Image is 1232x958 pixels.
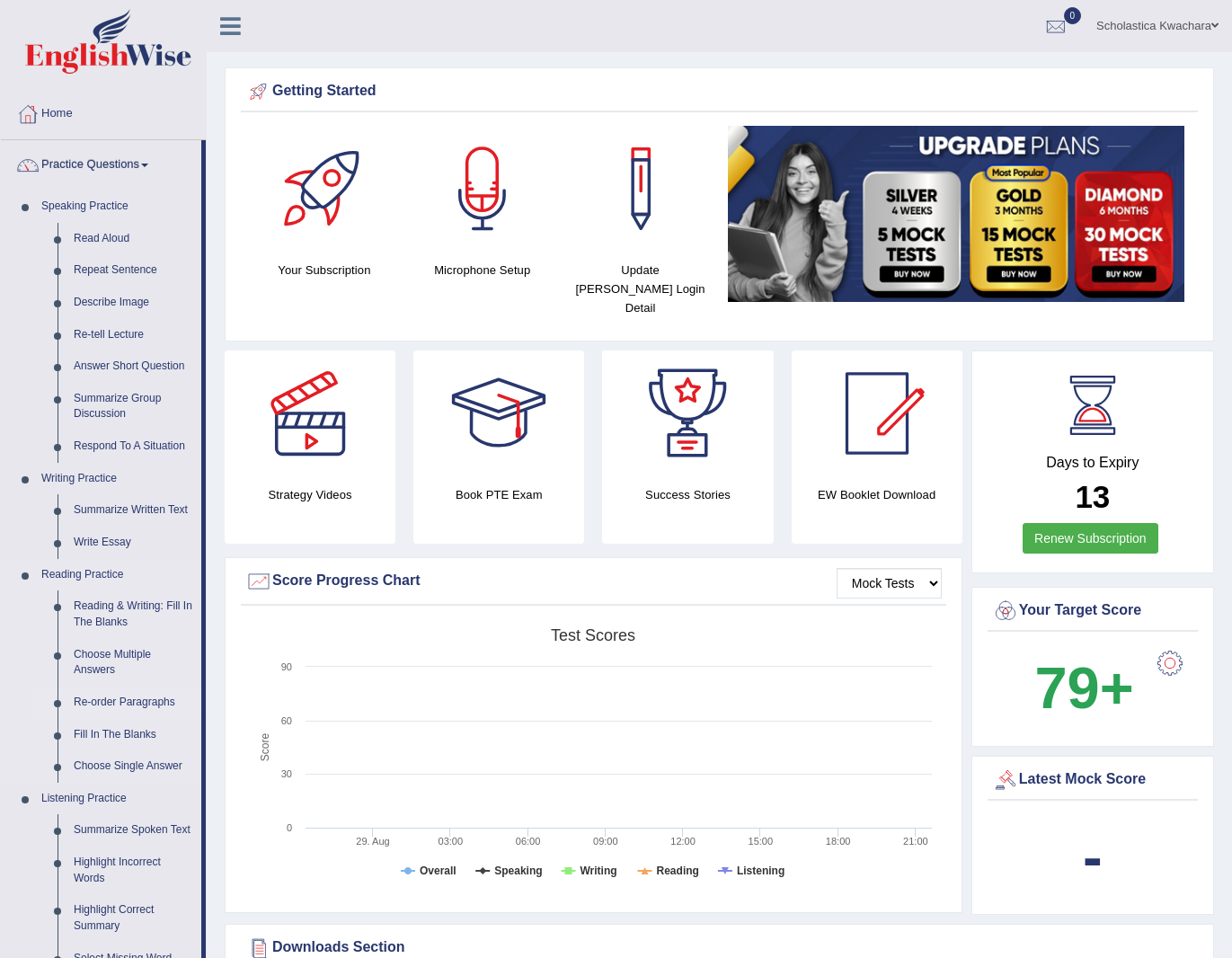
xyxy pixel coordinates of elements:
text: 90 [281,661,292,672]
span: 0 [1064,7,1082,24]
a: Reading Practice [33,559,201,591]
img: small5.jpg [728,126,1184,302]
tspan: Reading [657,865,699,877]
text: 03:00 [439,836,464,847]
b: 13 [1075,479,1110,514]
h4: Your Subscription [254,261,394,279]
a: Repeat Sentence [66,254,201,287]
tspan: Test scores [551,626,635,644]
tspan: Score [259,733,271,762]
text: 21:00 [903,836,928,847]
a: Re-order Paragraphs [66,687,201,719]
tspan: Overall [420,865,456,877]
text: 15:00 [749,836,774,847]
h4: EW Booklet Download [792,485,962,504]
h4: Success Stories [602,485,773,504]
div: Your Target Score [992,598,1193,625]
div: Latest Mock Score [992,767,1193,794]
tspan: 29. Aug [356,836,389,847]
a: Summarize Group Discussion [66,383,201,430]
text: 06:00 [516,836,541,847]
h4: Update [PERSON_NAME] Login Detail [571,261,711,317]
h4: Microphone Setup [412,261,553,279]
a: Summarize Spoken Text [66,814,201,847]
a: Speaking Practice [33,191,201,223]
a: Re-tell Lecture [66,319,201,351]
text: 09:00 [593,836,618,847]
text: 18:00 [826,836,851,847]
a: Writing Practice [33,463,201,495]
b: - [1083,824,1103,890]
a: Renew Subscription [1023,523,1158,554]
a: Fill In The Blanks [66,719,201,751]
tspan: Listening [737,865,784,877]
a: Home [1,89,206,134]
a: Reading & Writing: Fill In The Blanks [66,590,201,638]
a: Highlight Incorrect Words [66,847,201,894]
a: Practice Questions [1,140,201,185]
a: Choose Multiple Answers [66,639,201,687]
a: Read Aloud [66,223,201,255]
text: 30 [281,768,292,779]
h4: Days to Expiry [992,455,1193,471]
text: 60 [281,715,292,726]
a: Summarize Written Text [66,494,201,527]
div: Score Progress Chart [245,568,942,595]
div: Getting Started [245,78,1193,105]
h4: Book PTE Exam [413,485,584,504]
a: Describe Image [66,287,201,319]
a: Answer Short Question [66,350,201,383]
a: Listening Practice [33,783,201,815]
a: Choose Single Answer [66,750,201,783]
a: Write Essay [66,527,201,559]
h4: Strategy Videos [225,485,395,504]
a: Highlight Correct Summary [66,894,201,942]
b: 79+ [1034,655,1133,721]
tspan: Speaking [494,865,542,877]
text: 0 [287,822,292,833]
tspan: Writing [580,865,616,877]
a: Respond To A Situation [66,430,201,463]
text: 12:00 [670,836,696,847]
